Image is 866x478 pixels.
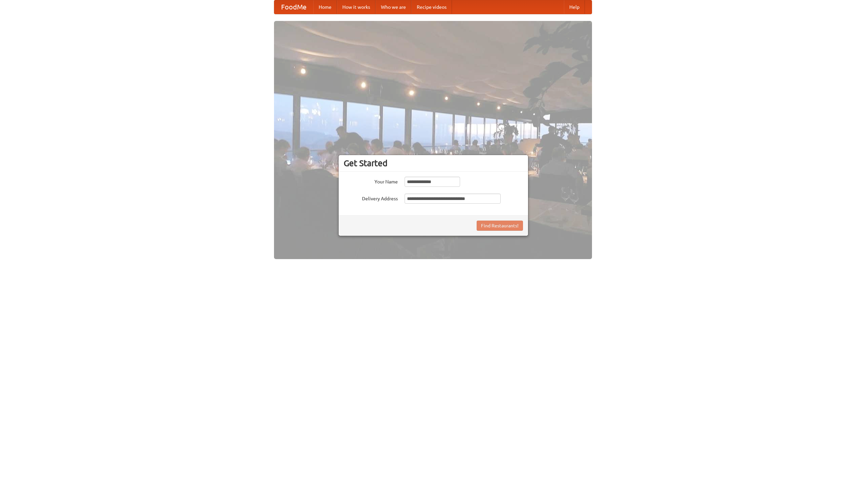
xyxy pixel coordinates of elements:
a: How it works [337,0,375,14]
a: Help [564,0,585,14]
h3: Get Started [344,158,523,168]
label: Delivery Address [344,194,398,202]
label: Your Name [344,177,398,185]
button: Find Restaurants! [477,221,523,231]
a: Recipe videos [411,0,452,14]
a: Who we are [375,0,411,14]
a: Home [313,0,337,14]
a: FoodMe [274,0,313,14]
